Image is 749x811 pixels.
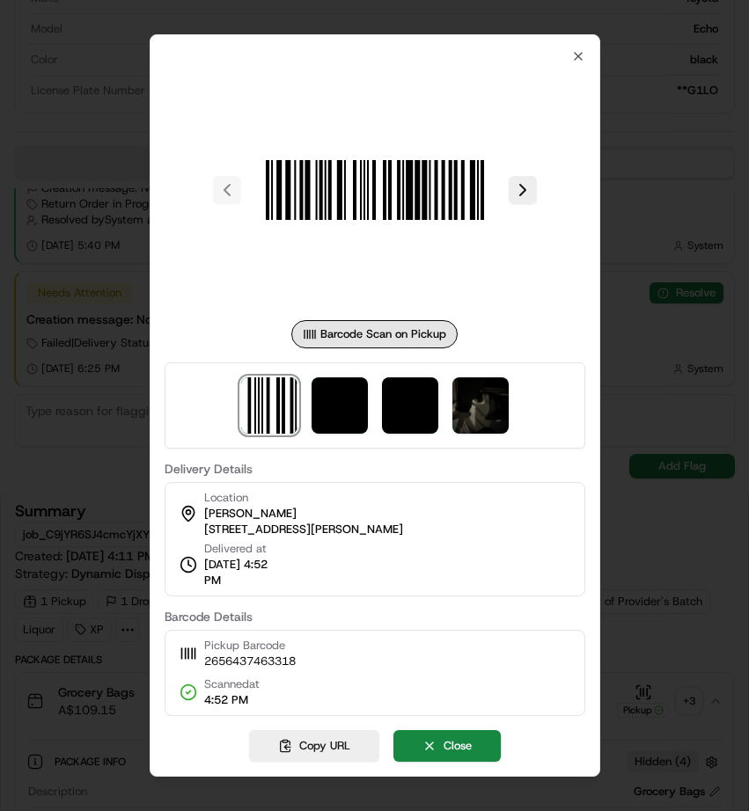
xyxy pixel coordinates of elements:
[204,490,248,506] span: Location
[165,463,585,475] label: Delivery Details
[241,377,297,434] img: barcode_scan_on_pickup image
[393,730,501,762] button: Close
[249,730,379,762] button: Copy URL
[291,320,458,348] div: Barcode Scan on Pickup
[204,654,296,669] span: 2656437463318
[452,377,509,434] img: photo_proof_of_delivery image
[204,638,296,654] span: Pickup Barcode
[204,557,285,588] span: [DATE] 4:52 PM
[204,522,403,537] span: [STREET_ADDRESS][PERSON_NAME]
[204,692,260,708] span: 4:52 PM
[204,676,260,692] span: Scanned at
[204,541,285,557] span: Delivered at
[204,506,297,522] span: [PERSON_NAME]
[248,63,502,317] img: barcode_scan_on_pickup image
[382,377,438,434] img: photo_proof_of_delivery image
[312,377,368,434] img: photo_proof_of_delivery image
[165,610,585,623] label: Barcode Details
